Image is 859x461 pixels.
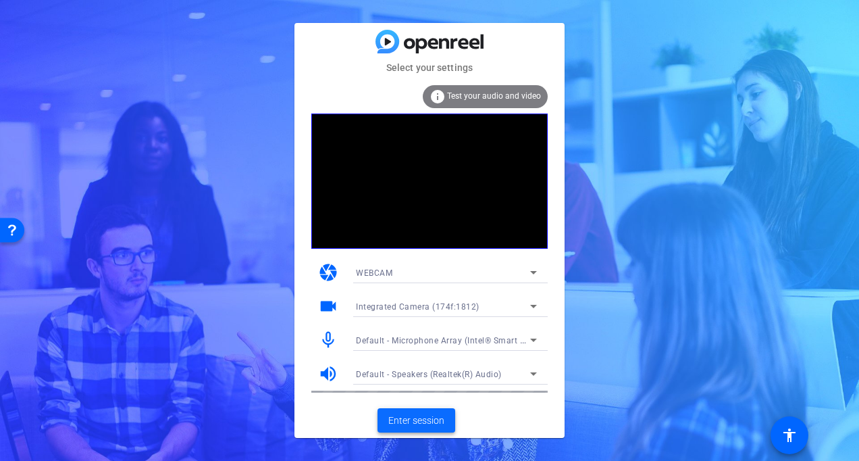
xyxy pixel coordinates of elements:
mat-icon: videocam [318,296,338,316]
mat-icon: volume_up [318,364,338,384]
span: Integrated Camera (174f:1812) [356,302,479,312]
mat-card-subtitle: Select your settings [294,60,565,75]
button: Enter session [378,408,455,433]
mat-icon: info [429,89,446,105]
span: WEBCAM [356,268,392,278]
span: Test your audio and video [447,91,541,101]
mat-icon: accessibility [781,427,798,443]
span: Enter session [388,414,444,428]
mat-icon: mic_none [318,330,338,350]
span: Default - Microphone Array (Intel® Smart Sound Technology for Digital Microphones) [356,335,691,345]
img: blue-gradient.svg [375,30,484,53]
span: Default - Speakers (Realtek(R) Audio) [356,370,502,379]
mat-icon: camera [318,262,338,283]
